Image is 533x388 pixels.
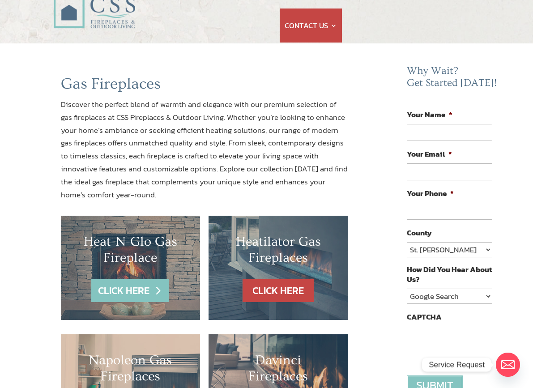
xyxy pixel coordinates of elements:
label: Your Name [407,110,452,119]
h2: Heatilator Gas Fireplaces [226,234,330,270]
h1: Gas Fireplaces [61,75,348,98]
h2: Heat-N-Glo Gas Fireplace [79,234,182,270]
h2: Why Wait? Get Started [DATE]! [407,65,499,94]
a: CONTACT US [285,9,337,43]
label: County [407,228,432,238]
label: CAPTCHA [407,312,442,322]
a: Email [496,353,520,377]
p: Discover the perfect blend of warmth and elegance with our premium selection of gas fireplaces at... [61,98,348,201]
label: How Did You Hear About Us? [407,264,492,284]
a: CLICK HERE [243,279,314,302]
a: CLICK HERE [91,279,169,302]
label: Your Phone [407,188,454,198]
label: Your Email [407,149,452,159]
